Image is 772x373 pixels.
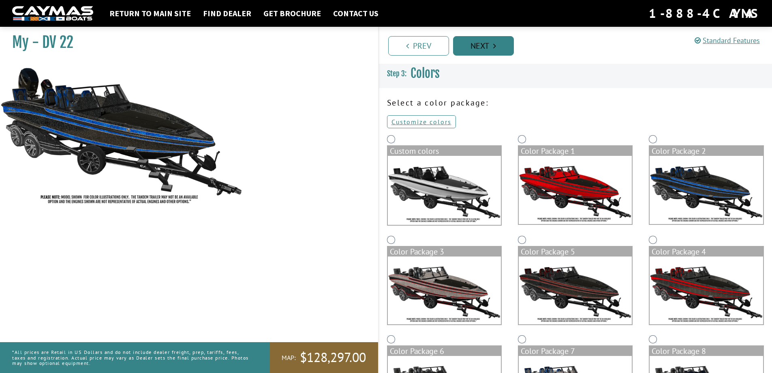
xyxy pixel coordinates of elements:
div: Color Package 1 [519,146,632,156]
div: Color Package 4 [650,247,763,257]
div: Color Package 3 [388,247,501,257]
a: Contact Us [329,8,383,19]
a: Standard Features [695,36,760,45]
div: 1-888-4CAYMAS [649,4,760,22]
p: Select a color package: [387,97,764,109]
img: white-logo-c9c8dbefe5ff5ceceb0f0178aa75bf4bb51f6bca0971e226c86eb53dfe498488.png [12,6,93,21]
div: Color Package 5 [519,247,632,257]
img: color_package_362.png [519,156,632,224]
div: Color Package 7 [519,346,632,356]
a: Prev [388,36,449,56]
img: color_package_363.png [650,156,763,224]
p: *All prices are Retail in US Dollars and do not include dealer freight, prep, tariffs, fees, taxe... [12,345,251,370]
a: Find Dealer [199,8,255,19]
div: Color Package 8 [650,346,763,356]
a: Customize colors [387,115,456,128]
div: Custom colors [388,146,501,156]
a: Return to main site [105,8,195,19]
div: Color Package 6 [388,346,501,356]
h1: My - DV 22 [12,33,358,52]
img: color_package_365.png [519,257,632,325]
img: color_package_366.png [650,257,763,325]
div: Color Package 2 [650,146,763,156]
span: $128,297.00 [300,349,366,366]
a: Get Brochure [259,8,325,19]
span: MAP: [282,354,296,362]
img: DV22-Base-Layer.png [388,156,501,225]
a: MAP:$128,297.00 [269,342,378,373]
a: Next [453,36,514,56]
img: color_package_364.png [388,257,501,325]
